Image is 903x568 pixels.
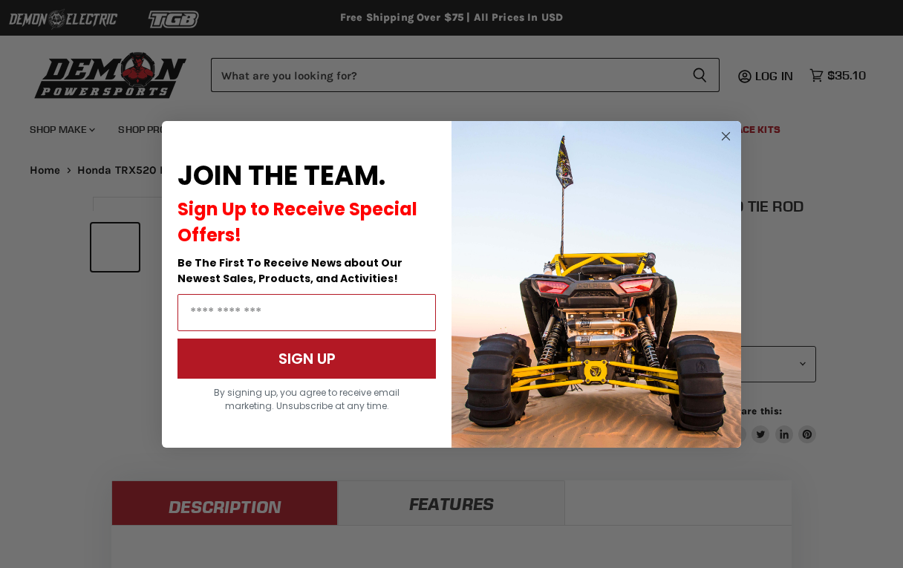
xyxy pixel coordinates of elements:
[177,339,436,379] button: SIGN UP
[177,294,436,331] input: Email Address
[177,157,385,195] span: JOIN THE TEAM.
[214,386,400,412] span: By signing up, you agree to receive email marketing. Unsubscribe at any time.
[177,197,417,247] span: Sign Up to Receive Special Offers!
[177,255,402,286] span: Be The First To Receive News about Our Newest Sales, Products, and Activities!
[451,121,741,448] img: a9095488-b6e7-41ba-879d-588abfab540b.jpeg
[717,127,735,146] button: Close dialog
